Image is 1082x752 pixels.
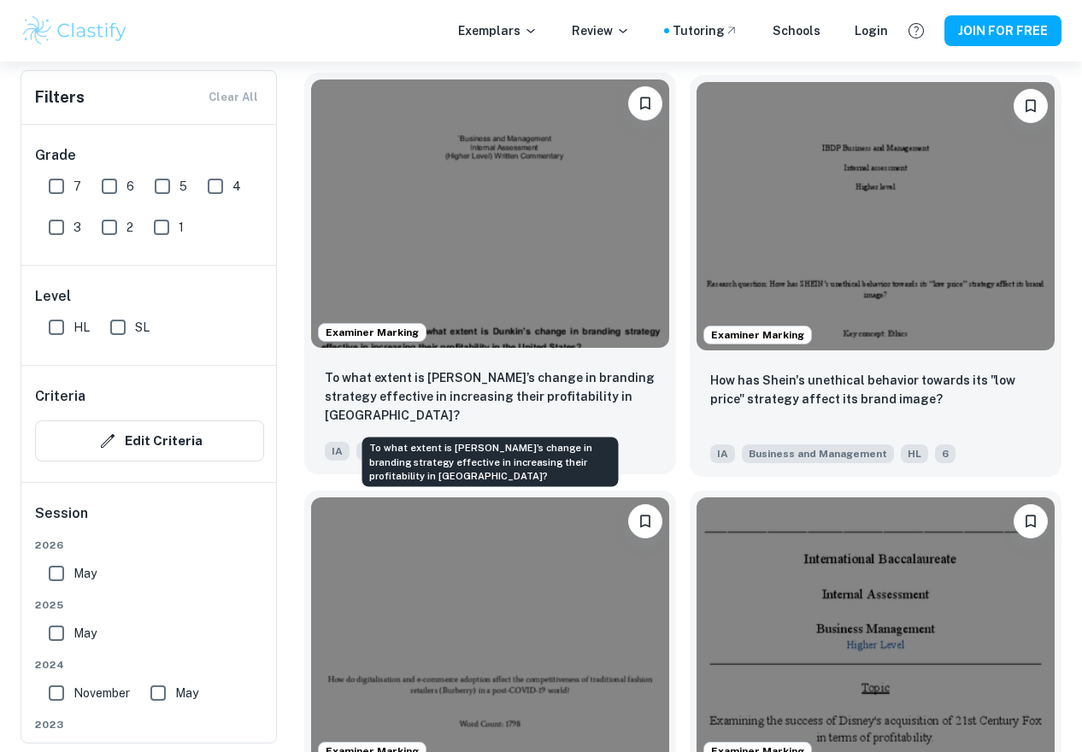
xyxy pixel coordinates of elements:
[935,444,956,463] span: 6
[35,145,264,166] h6: Grade
[901,444,928,463] span: HL
[35,420,264,461] button: Edit Criteria
[179,177,187,196] span: 5
[311,79,669,348] img: Business and Management IA example thumbnail: To what extent is Dunkin’s change in bra
[35,286,264,307] h6: Level
[325,442,350,461] span: IA
[35,538,264,553] span: 2026
[35,597,264,613] span: 2025
[697,82,1055,350] img: Business and Management IA example thumbnail: How has Shein's unethical behavior towar
[1014,504,1048,538] button: Please log in to bookmark exemplars
[175,684,198,702] span: May
[126,177,134,196] span: 6
[74,177,81,196] span: 7
[710,371,1041,408] p: How has Shein's unethical behavior towards its "low price" strategy affect its brand image?
[74,624,97,643] span: May
[74,218,81,237] span: 3
[944,15,1061,46] button: JOIN FOR FREE
[855,21,888,40] a: Login
[319,325,426,340] span: Examiner Marking
[325,368,656,425] p: To what extent is Dunkin’s change in branding strategy effective in increasing their profitabilit...
[742,444,894,463] span: Business and Management
[232,177,241,196] span: 4
[362,438,619,487] div: To what extent is [PERSON_NAME]’s change in branding strategy effective in increasing their profi...
[35,717,264,732] span: 2023
[673,21,738,40] a: Tutoring
[710,444,735,463] span: IA
[74,318,90,337] span: HL
[1014,89,1048,123] button: Please log in to bookmark exemplars
[572,21,630,40] p: Review
[356,442,509,461] span: Business and Management
[628,86,662,120] button: Please log in to bookmark exemplars
[628,504,662,538] button: Please log in to bookmark exemplars
[35,657,264,673] span: 2024
[773,21,820,40] a: Schools
[74,684,130,702] span: November
[135,318,150,337] span: SL
[704,327,811,343] span: Examiner Marking
[74,564,97,583] span: May
[902,16,931,45] button: Help and Feedback
[179,218,184,237] span: 1
[35,386,85,407] h6: Criteria
[126,218,133,237] span: 2
[304,75,676,477] a: Examiner MarkingPlease log in to bookmark exemplarsTo what extent is Dunkin’s change in branding ...
[458,21,538,40] p: Exemplars
[21,14,129,48] img: Clastify logo
[35,503,264,538] h6: Session
[35,85,85,109] h6: Filters
[690,75,1061,477] a: Examiner MarkingPlease log in to bookmark exemplarsHow has Shein's unethical behavior towards its...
